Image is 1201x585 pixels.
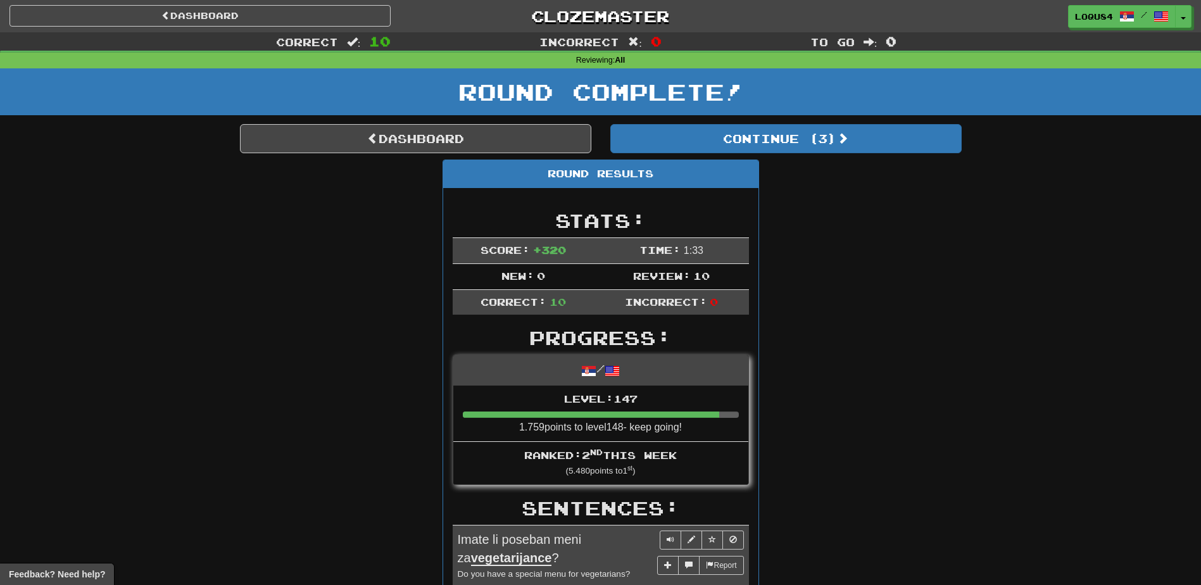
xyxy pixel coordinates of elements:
[524,449,677,461] span: Ranked: 2 this week
[886,34,896,49] span: 0
[651,34,662,49] span: 0
[864,37,877,47] span: :
[1141,10,1147,19] span: /
[610,124,962,153] button: Continue (3)
[564,393,638,405] span: Level: 147
[453,210,749,231] h2: Stats:
[1075,11,1113,22] span: loqu84
[533,244,566,256] span: + 320
[657,556,679,575] button: Add sentence to collection
[9,5,391,27] a: Dashboard
[590,448,603,456] sup: nd
[1068,5,1176,28] a: loqu84 /
[701,531,723,550] button: Toggle favorite
[660,531,744,550] div: Sentence controls
[657,556,743,575] div: More sentence controls
[615,56,625,65] strong: All
[458,532,582,566] span: Imate li poseban meni za ?
[639,244,681,256] span: Time:
[633,270,691,282] span: Review:
[681,531,702,550] button: Edit sentence
[810,35,855,48] span: To go
[722,531,744,550] button: Toggle ignore
[625,296,707,308] span: Incorrect:
[481,296,546,308] span: Correct:
[537,270,545,282] span: 0
[240,124,591,153] a: Dashboard
[453,327,749,348] h2: Progress:
[684,245,703,256] span: 1 : 33
[453,386,748,443] li: 1.759 points to level 148 - keep going!
[458,569,631,579] small: Do you have a special menu for vegetarians?
[369,34,391,49] span: 10
[9,568,105,581] span: Open feedback widget
[710,296,718,308] span: 0
[443,160,758,188] div: Round Results
[453,498,749,519] h2: Sentences:
[693,270,710,282] span: 10
[566,466,636,475] small: ( 5.480 points to 1 )
[660,531,681,550] button: Play sentence audio
[471,551,552,566] u: vegetarijance
[410,5,791,27] a: Clozemaster
[539,35,619,48] span: Incorrect
[347,37,361,47] span: :
[501,270,534,282] span: New:
[550,296,566,308] span: 10
[453,355,748,385] div: /
[699,556,743,575] button: Report
[276,35,338,48] span: Correct
[4,79,1197,104] h1: Round Complete!
[628,37,642,47] span: :
[627,465,632,472] sup: st
[481,244,530,256] span: Score:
